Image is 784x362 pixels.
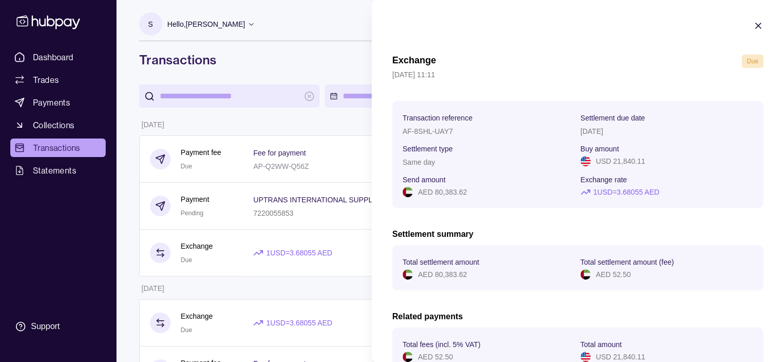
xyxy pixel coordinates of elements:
img: us [580,352,591,362]
img: us [580,156,591,166]
p: Total fees (incl. 5% VAT) [403,340,480,349]
img: ae [580,269,591,280]
p: AF-8SHL-UAY7 [403,127,453,135]
p: Exchange rate [580,176,627,184]
p: Settlement type [403,145,453,153]
p: Send amount [403,176,445,184]
p: Buy amount [580,145,619,153]
h2: Related payments [392,311,763,322]
p: AED 80,383.62 [418,186,467,198]
span: Due [747,58,758,65]
p: AED 52.50 [596,269,631,280]
h2: Settlement summary [392,229,763,240]
p: Total settlement amount (fee) [580,258,674,266]
p: Total settlement amount [403,258,479,266]
p: Transaction reference [403,114,473,122]
p: USD 21,840.11 [596,156,645,167]
img: ae [403,269,413,280]
p: 1 USD = 3.68055 AED [593,186,659,198]
h1: Exchange [392,55,436,68]
p: AED 80,383.62 [418,269,467,280]
p: [DATE] 11:11 [392,69,763,80]
p: [DATE] [580,127,603,135]
img: ae [403,352,413,362]
img: ae [403,187,413,197]
p: Settlement due date [580,114,645,122]
p: Same day [403,158,435,166]
p: Total amount [580,340,622,349]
